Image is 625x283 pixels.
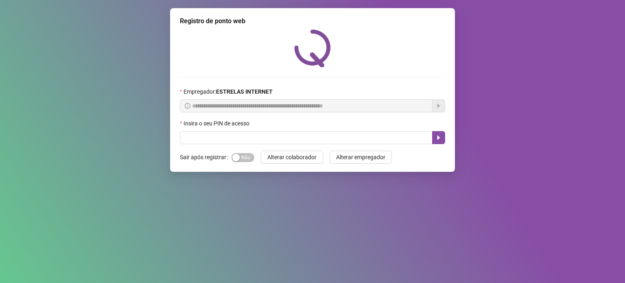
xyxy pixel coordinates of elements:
[185,103,190,109] span: info-circle
[180,119,255,128] label: Insira o seu PIN de acesso
[294,29,331,67] img: QRPoint
[216,88,273,95] strong: ESTRELAS INTERNET
[435,134,442,141] span: caret-right
[184,87,273,96] span: Empregador :
[267,153,317,162] span: Alterar colaborador
[330,151,392,164] button: Alterar empregador
[261,151,323,164] button: Alterar colaborador
[180,16,445,26] div: Registro de ponto web
[336,153,385,162] span: Alterar empregador
[180,151,232,164] label: Sair após registrar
